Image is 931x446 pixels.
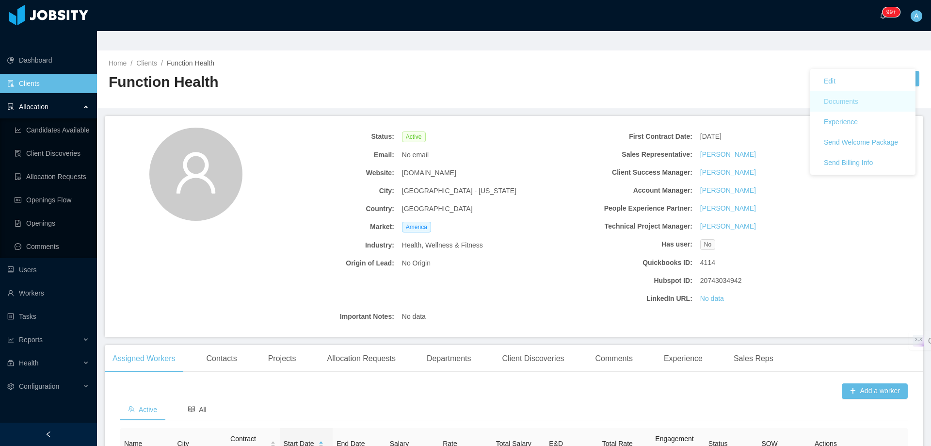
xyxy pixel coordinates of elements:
span: Health [19,359,38,367]
b: People Experience Partner: [551,203,692,214]
span: A [914,10,918,22]
span: Health, Wellness & Fitness [402,240,483,250]
button: Experience [816,114,866,130]
span: No email [402,150,429,160]
b: Market: [253,222,394,232]
i: icon: team [128,406,135,413]
a: icon: pie-chartDashboard [7,50,89,70]
b: Client Success Manager: [551,167,692,178]
span: No data [402,312,426,322]
span: America [402,222,431,232]
b: Sales Representative: [551,149,692,160]
span: Allocation [19,103,48,111]
a: icon: file-textOpenings [15,214,89,233]
i: icon: user [173,149,219,196]
a: Home [109,59,127,67]
b: Email: [253,150,394,160]
span: 20743034942 [700,276,742,286]
span: [GEOGRAPHIC_DATA] [402,204,473,214]
b: Country: [253,204,394,214]
a: icon: idcardOpenings Flow [15,190,89,210]
a: [PERSON_NAME] [700,149,756,160]
h2: Function Health [109,72,514,92]
div: Projects [260,345,304,372]
span: [GEOGRAPHIC_DATA] - [US_STATE] [402,186,516,196]
div: Client Discoveries [494,345,572,372]
a: [PERSON_NAME] [700,203,756,214]
i: icon: read [188,406,195,413]
span: [DOMAIN_NAME] [402,168,456,178]
span: No [700,239,715,250]
b: First Contract Date: [551,132,692,142]
i: icon: caret-up [270,440,275,443]
i: icon: medicine-box [7,360,14,366]
i: icon: caret-up [318,440,323,443]
div: Departments [419,345,479,372]
div: Sales Reps [726,345,781,372]
b: Origin of Lead: [253,258,394,268]
span: Reports [19,336,43,344]
i: icon: setting [7,383,14,390]
b: Hubspot ID: [551,276,692,286]
span: 4114 [700,258,715,268]
span: Configuration [19,382,59,390]
span: / [130,59,132,67]
button: icon: plusAdd a worker [842,383,908,399]
a: Clients [136,59,157,67]
b: City: [253,186,394,196]
a: icon: auditClients [7,74,89,93]
a: icon: messageComments [15,237,89,256]
a: icon: robotUsers [7,260,89,280]
b: Important Notes: [253,312,394,322]
span: / [161,59,163,67]
a: icon: file-searchClient Discoveries [15,144,89,163]
div: Comments [588,345,641,372]
div: Experience [656,345,710,372]
button: Edit [816,73,843,89]
a: Experience [810,112,915,132]
button: Send Billing Info [816,155,881,170]
b: Account Manager: [551,185,692,196]
div: [DATE] [696,128,846,146]
a: icon: line-chartCandidates Available [15,120,89,140]
span: Active [128,406,157,413]
span: No Origin [402,258,431,268]
span: Active [402,132,426,142]
i: icon: left [45,431,52,438]
a: Documents [810,91,915,112]
b: LinkedIn URL: [551,294,692,304]
a: icon: userWorkers [7,283,89,303]
a: icon: file-doneAllocation Requests [15,167,89,186]
div: Allocation Requests [319,345,403,372]
a: [PERSON_NAME] [700,221,756,231]
button: Documents [816,94,866,109]
span: Function Health [167,59,214,67]
a: No data [700,294,724,304]
button: Send Welcome Package [816,134,906,150]
i: icon: solution [7,103,14,110]
span: All [188,406,207,413]
a: [PERSON_NAME] [700,167,756,178]
b: Industry: [253,240,394,250]
a: Edit [810,71,915,91]
b: Status: [253,132,394,142]
div: Contacts [199,345,245,372]
i: icon: line-chart [7,336,14,343]
a: icon: profileTasks [7,307,89,326]
div: Assigned Workers [105,345,183,372]
a: [PERSON_NAME] [700,185,756,196]
b: Website: [253,168,394,178]
b: Has user: [551,239,692,249]
b: Quickbooks ID: [551,258,692,268]
b: Technical Project Manager: [551,221,692,231]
